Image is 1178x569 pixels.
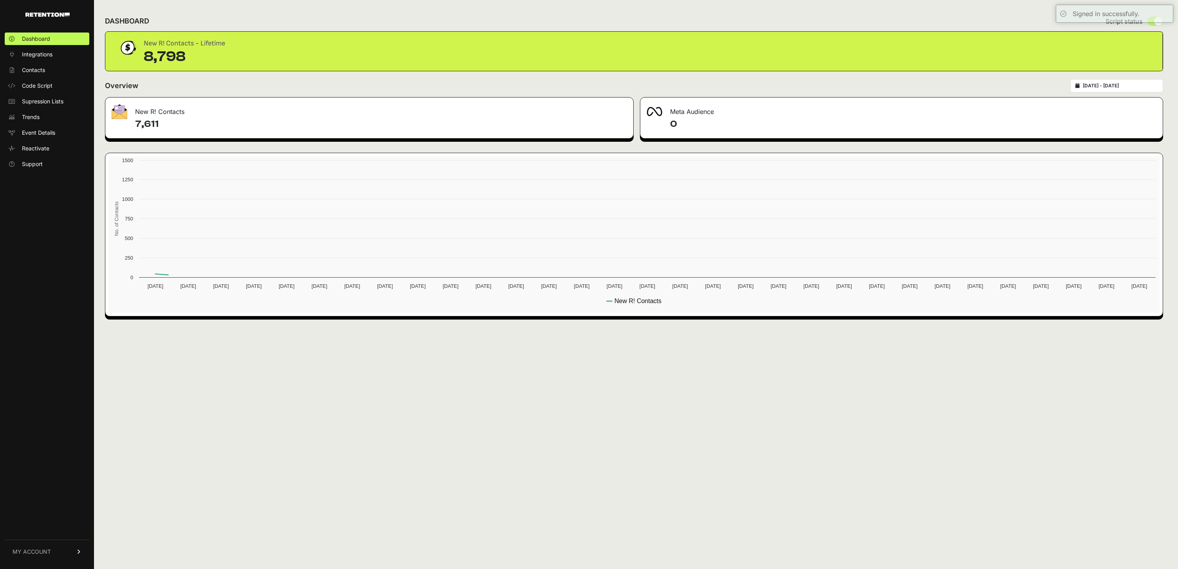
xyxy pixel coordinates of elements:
h4: 7,611 [135,118,627,130]
text: [DATE] [180,283,196,289]
h4: 0 [670,118,1156,130]
text: [DATE] [508,283,524,289]
img: dollar-coin-05c43ed7efb7bc0c12610022525b4bbbb207c7efeef5aecc26f025e68dcafac9.png [118,38,137,58]
a: Supression Lists [5,95,89,108]
text: [DATE] [377,283,393,289]
text: [DATE] [836,283,852,289]
div: New R! Contacts - Lifetime [144,38,225,49]
text: [DATE] [475,283,491,289]
text: [DATE] [705,283,721,289]
span: Reactivate [22,145,49,152]
text: [DATE] [935,283,950,289]
a: Code Script [5,79,89,92]
h2: DASHBOARD [105,16,149,27]
text: 250 [125,255,133,261]
text: [DATE] [246,283,262,289]
text: [DATE] [410,283,426,289]
text: [DATE] [574,283,589,289]
text: [DATE] [1099,283,1114,289]
text: [DATE] [344,283,360,289]
text: [DATE] [804,283,819,289]
text: 0 [130,275,133,280]
a: Integrations [5,48,89,61]
text: [DATE] [607,283,622,289]
text: 1500 [122,157,133,163]
text: 1250 [122,177,133,182]
img: Retention.com [25,13,70,17]
text: [DATE] [967,283,983,289]
text: [DATE] [771,283,786,289]
span: Code Script [22,82,52,90]
img: fa-meta-2f981b61bb99beabf952f7030308934f19ce035c18b003e963880cc3fabeebb7.png [647,107,662,116]
text: [DATE] [148,283,163,289]
div: 8,798 [144,49,225,65]
text: [DATE] [443,283,458,289]
a: Event Details [5,126,89,139]
text: [DATE] [213,283,229,289]
text: [DATE] [541,283,557,289]
text: [DATE] [1000,283,1016,289]
a: Support [5,158,89,170]
a: Dashboard [5,33,89,45]
span: Supression Lists [22,98,63,105]
text: No. of Contacts [114,201,119,236]
span: Dashboard [22,35,50,43]
text: [DATE] [1131,283,1147,289]
text: [DATE] [279,283,294,289]
text: 500 [125,235,133,241]
span: Event Details [22,129,55,137]
div: Signed in successfully. [1073,9,1140,18]
span: MY ACCOUNT [13,548,51,556]
a: Contacts [5,64,89,76]
text: New R! Contacts [614,298,661,304]
text: [DATE] [640,283,655,289]
span: Integrations [22,51,52,58]
div: New R! Contacts [105,98,633,121]
span: Contacts [22,66,45,74]
text: [DATE] [1033,283,1049,289]
text: [DATE] [738,283,753,289]
img: fa-envelope-19ae18322b30453b285274b1b8af3d052b27d846a4fbe8435d1a52b978f639a2.png [112,104,127,119]
span: Trends [22,113,40,121]
div: Meta Audience [640,98,1163,121]
h2: Overview [105,80,138,91]
a: MY ACCOUNT [5,540,89,564]
span: Support [22,160,43,168]
text: [DATE] [672,283,688,289]
text: 750 [125,216,133,222]
text: [DATE] [311,283,327,289]
a: Trends [5,111,89,123]
text: [DATE] [1066,283,1081,289]
text: [DATE] [902,283,918,289]
a: Reactivate [5,142,89,155]
text: [DATE] [869,283,885,289]
text: 1000 [122,196,133,202]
